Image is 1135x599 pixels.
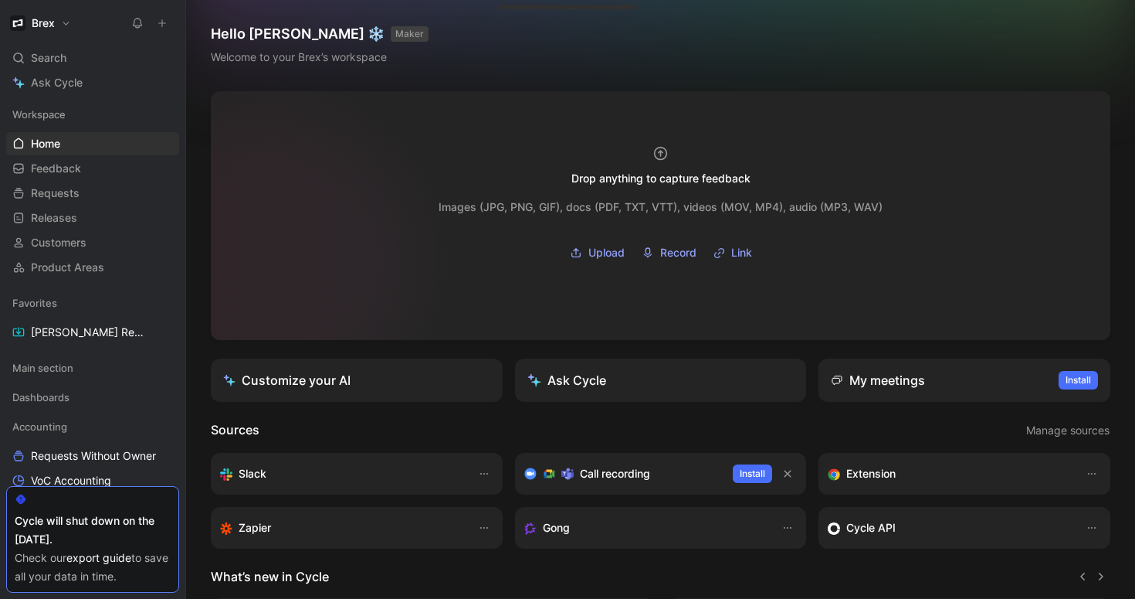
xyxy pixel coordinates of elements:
img: Brex [10,15,25,31]
h3: Cycle API [846,519,896,537]
button: Manage sources [1025,420,1110,441]
a: Feedback [6,157,179,180]
div: Customize your AI [223,371,351,390]
button: Ask Cycle [515,359,807,402]
a: Releases [6,206,179,230]
div: Sync your customers, send feedback and get updates in Slack [220,465,462,483]
div: Drop anything to capture feedback [571,169,750,188]
span: Requests [31,185,80,201]
div: Dashboards [6,386,179,409]
span: VoC Accounting [31,473,111,488]
div: Dashboards [6,386,179,414]
h3: Zapier [239,519,271,537]
a: Product Areas [6,256,179,279]
button: Install [1059,371,1098,390]
div: Capture feedback from anywhere on the web [828,465,1070,483]
div: Welcome to your Brex’s workspace [211,48,429,66]
div: Capture feedback from thousands of sources with Zapier (survey results, recordings, sheets, etc). [220,519,462,537]
span: Manage sources [1026,421,1110,440]
div: Main section [6,356,179,379]
a: export guide [66,551,131,564]
div: Record & transcribe meetings from Zoom, Meet & Teams. [524,465,721,483]
h3: Call recording [580,465,650,483]
div: AccountingRequests Without OwnerVoC AccountingInbox AccountingRequests to verifyQuotes to verifyI... [6,415,179,591]
span: Requests Without Owner [31,448,156,464]
a: Customers [6,231,179,254]
span: Dashboards [12,390,69,405]
div: Check our to save all your data in time. [15,549,171,586]
div: Accounting [6,415,179,438]
div: Search [6,46,179,70]
h3: Slack [239,465,266,483]
div: Capture feedback from your incoming calls [524,519,767,537]
span: Install [1066,373,1091,388]
span: Favorites [12,295,57,311]
span: Workspace [12,107,66,122]
span: [PERSON_NAME] Request [31,325,144,340]
span: Install [740,466,765,482]
span: Ask Cycle [31,73,83,92]
span: Releases [31,210,77,226]
button: BrexBrex [6,12,75,34]
a: [PERSON_NAME] Request [6,321,179,344]
span: Customers [31,235,86,250]
div: Cycle will shut down on the [DATE]. [15,512,171,549]
h3: Extension [846,465,896,483]
span: Record [660,243,696,262]
a: Ask Cycle [6,71,179,94]
span: Accounting [12,419,67,434]
div: Favorites [6,291,179,315]
div: Main section [6,356,179,384]
span: Main section [12,360,73,376]
a: Requests Without Owner [6,444,179,468]
div: My meetings [831,371,925,390]
span: Home [31,136,60,151]
div: Sync customers & send feedback from custom sources. Get inspired by our favorite use case [828,519,1070,537]
a: Requests [6,182,179,205]
h2: What’s new in Cycle [211,567,329,586]
span: Product Areas [31,260,104,275]
div: Images (JPG, PNG, GIF), docs (PDF, TXT, VTT), videos (MOV, MP4), audio (MP3, WAV) [439,198,883,216]
button: MAKER [391,26,429,42]
span: Search [31,49,66,67]
a: Customize your AI [211,359,503,402]
span: Upload [588,243,625,262]
button: Install [733,465,772,483]
h1: Brex [32,16,55,30]
a: VoC Accounting [6,469,179,492]
h1: Hello [PERSON_NAME] ❄️ [211,25,429,43]
button: Link [708,241,757,264]
button: Record [636,241,702,264]
span: Link [731,243,752,262]
h3: Gong [543,519,570,537]
div: Workspace [6,103,179,126]
a: Home [6,132,179,155]
h2: Sources [211,420,259,441]
span: Feedback [31,161,81,176]
button: Upload [564,241,630,264]
div: Ask Cycle [527,371,606,390]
